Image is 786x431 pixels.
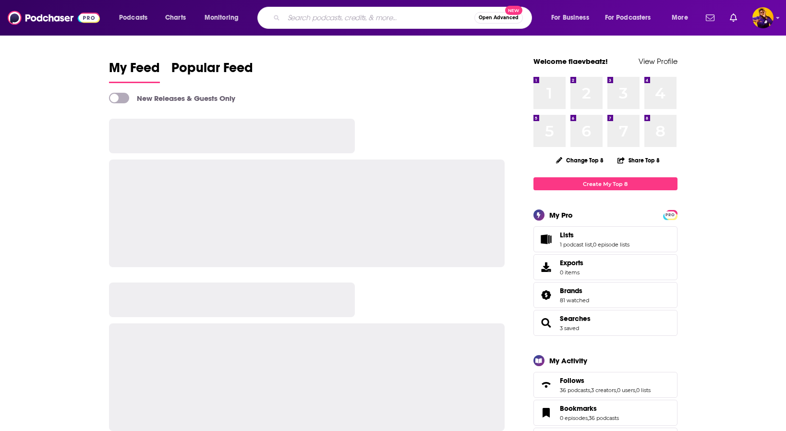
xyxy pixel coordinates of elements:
span: Exports [560,259,583,267]
span: More [672,11,688,25]
a: 3 saved [560,325,579,332]
img: User Profile [752,7,774,28]
a: Bookmarks [537,406,556,419]
a: View Profile [639,57,677,66]
a: Charts [159,10,192,25]
span: Open Advanced [479,15,519,20]
a: 0 users [617,387,635,394]
a: 0 episodes [560,415,588,421]
span: Monitoring [205,11,239,25]
a: Follows [537,378,556,392]
a: Searches [560,314,591,323]
button: open menu [665,10,700,25]
a: 0 episode lists [593,241,629,248]
span: For Podcasters [605,11,651,25]
button: Show profile menu [752,7,774,28]
a: Create My Top 8 [533,177,677,190]
span: , [588,415,589,421]
a: Welcome flaevbeatz! [533,57,608,66]
img: Podchaser - Follow, Share and Rate Podcasts [8,9,100,27]
span: , [592,241,593,248]
span: 0 items [560,269,583,276]
span: For Business [551,11,589,25]
a: 36 podcasts [589,415,619,421]
span: Follows [533,372,677,398]
span: Lists [533,226,677,252]
a: Lists [560,231,629,239]
button: open menu [112,10,160,25]
a: Show notifications dropdown [702,10,718,26]
a: 0 lists [636,387,651,394]
span: Podcasts [119,11,147,25]
a: PRO [665,211,676,218]
a: New Releases & Guests Only [109,93,235,103]
div: My Activity [549,356,587,365]
span: Charts [165,11,186,25]
span: Bookmarks [533,400,677,426]
a: 36 podcasts [560,387,590,394]
a: Searches [537,316,556,330]
button: open menu [599,10,665,25]
a: Popular Feed [171,60,253,83]
a: My Feed [109,60,160,83]
span: , [616,387,617,394]
span: Logged in as flaevbeatz [752,7,774,28]
div: My Pro [549,210,573,220]
span: Lists [560,231,574,239]
a: Show notifications dropdown [726,10,741,26]
span: Bookmarks [560,404,597,413]
button: open menu [198,10,251,25]
button: Change Top 8 [550,154,610,166]
span: New [505,6,522,15]
span: Popular Feed [171,60,253,82]
button: open menu [544,10,601,25]
span: , [590,387,591,394]
a: 1 podcast list [560,241,592,248]
span: My Feed [109,60,160,82]
input: Search podcasts, credits, & more... [284,10,474,25]
a: Follows [560,376,651,385]
span: Brands [533,282,677,308]
a: Brands [537,288,556,302]
button: Share Top 8 [617,151,660,170]
span: Follows [560,376,584,385]
span: Searches [533,310,677,336]
span: Brands [560,286,582,295]
a: 3 creators [591,387,616,394]
a: Brands [560,286,589,295]
a: 81 watched [560,297,589,304]
button: Open AdvancedNew [474,12,523,24]
a: Lists [537,233,556,246]
span: Exports [537,260,556,274]
div: Search podcasts, credits, & more... [266,7,541,29]
a: Bookmarks [560,404,619,413]
span: , [635,387,636,394]
a: Exports [533,254,677,280]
